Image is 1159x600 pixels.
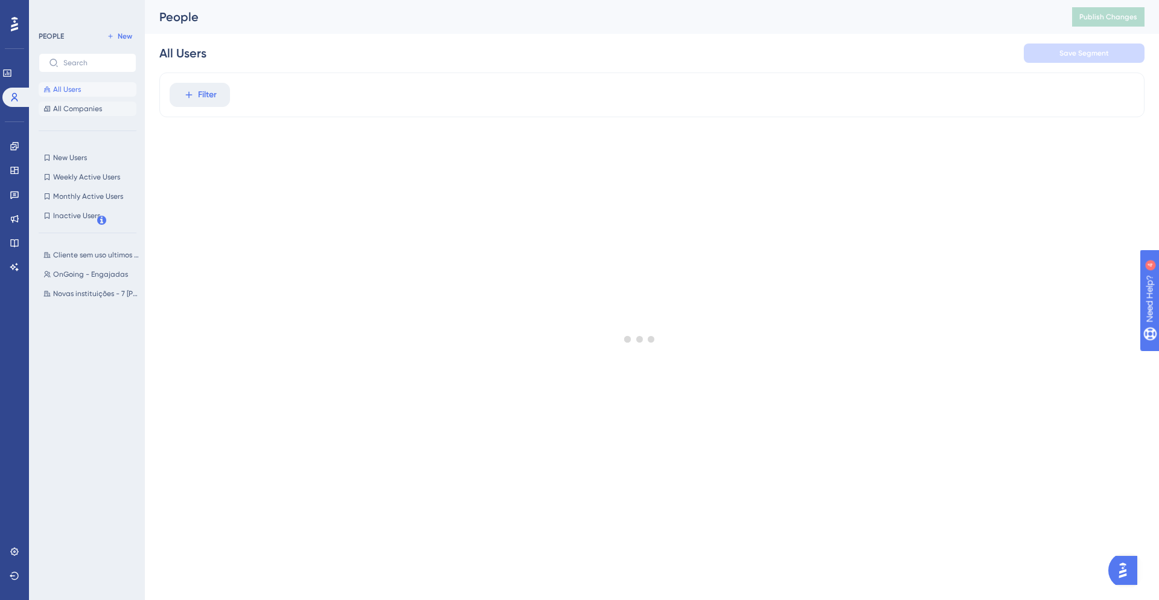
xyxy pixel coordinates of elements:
[159,45,206,62] div: All Users
[53,250,139,260] span: Cliente sem uso ultimos 7 [PERSON_NAME]
[39,150,136,165] button: New Users
[39,248,144,262] button: Cliente sem uso ultimos 7 [PERSON_NAME]
[118,31,132,41] span: New
[28,3,75,18] span: Need Help?
[53,85,81,94] span: All Users
[84,6,88,16] div: 4
[1072,7,1145,27] button: Publish Changes
[1059,48,1109,58] span: Save Segment
[39,208,136,223] button: Inactive Users
[53,104,102,114] span: All Companies
[39,267,144,282] button: OnGoing - Engajadas
[1024,44,1145,63] button: Save Segment
[53,211,100,221] span: Inactive Users
[39,170,136,184] button: Weekly Active Users
[53,172,120,182] span: Weekly Active Users
[1079,12,1137,22] span: Publish Changes
[63,59,126,67] input: Search
[159,8,1042,25] div: People
[39,189,136,204] button: Monthly Active Users
[53,192,123,201] span: Monthly Active Users
[1108,552,1145,589] iframe: UserGuiding AI Assistant Launcher
[53,289,139,298] span: Novas instituições - 7 [PERSON_NAME]
[39,31,64,41] div: PEOPLE
[39,286,144,301] button: Novas instituições - 7 [PERSON_NAME]
[39,82,136,97] button: All Users
[39,102,136,116] button: All Companies
[53,269,128,279] span: OnGoing - Engajadas
[53,153,87,163] span: New Users
[103,29,136,44] button: New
